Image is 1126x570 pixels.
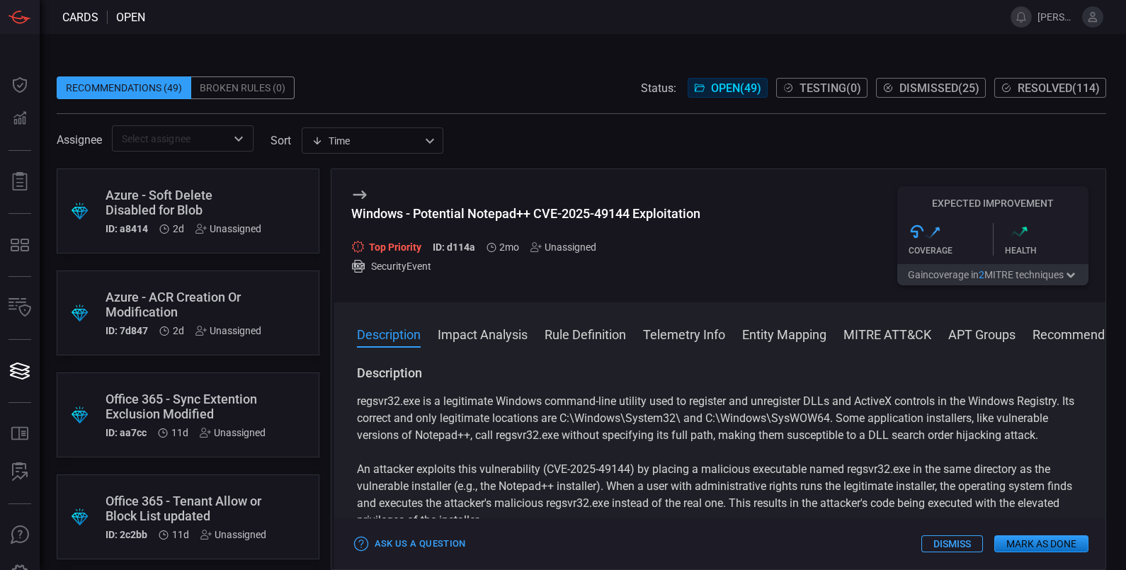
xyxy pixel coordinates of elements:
[351,206,700,221] div: Windows - Potential Notepad++ CVE-2025-49144 Exploitation
[357,365,1084,382] h3: Description
[173,325,184,336] span: Aug 20, 2025 9:20 AM
[57,76,191,99] div: Recommendations (49)
[438,325,528,342] button: Impact Analysis
[106,188,261,217] div: Azure - Soft Delete Disabled for Blob
[433,241,475,253] h5: ID: d114a
[897,264,1088,285] button: Gaincoverage in2MITRE techniques
[195,223,261,234] div: Unassigned
[545,325,626,342] button: Rule Definition
[357,325,421,342] button: Description
[106,392,266,421] div: Office 365 - Sync Extention Exclusion Modified
[195,325,261,336] div: Unassigned
[3,417,37,451] button: Rule Catalog
[688,78,768,98] button: Open(49)
[229,129,249,149] button: Open
[106,529,147,540] h5: ID: 2c2bb
[357,461,1084,529] p: An attacker exploits this vulnerability (CVE-2025-49144) by placing a malicious executable named ...
[191,76,295,99] div: Broken Rules (0)
[979,269,984,280] span: 2
[897,198,1088,209] h5: Expected Improvement
[530,241,596,253] div: Unassigned
[116,11,145,24] span: open
[312,134,421,148] div: Time
[3,455,37,489] button: ALERT ANALYSIS
[876,78,986,98] button: Dismissed(25)
[57,133,102,147] span: Assignee
[171,427,188,438] span: Aug 11, 2025 3:00 PM
[800,81,861,95] span: Testing ( 0 )
[994,78,1106,98] button: Resolved(114)
[643,325,725,342] button: Telemetry Info
[3,518,37,552] button: Ask Us A Question
[499,241,519,253] span: Jun 30, 2025 3:59 PM
[351,240,421,253] div: Top Priority
[106,494,266,523] div: Office 365 - Tenant Allow or Block List updated
[994,535,1088,552] button: Mark as Done
[843,325,931,342] button: MITRE ATT&CK
[909,246,993,256] div: Coverage
[742,325,826,342] button: Entity Mapping
[899,81,979,95] span: Dismissed ( 25 )
[106,290,261,319] div: Azure - ACR Creation Or Modification
[351,533,470,555] button: Ask Us a Question
[357,393,1084,444] p: regsvr32.exe is a legitimate Windows command-line utility used to register and unregister DLLs an...
[3,165,37,199] button: Reports
[200,529,266,540] div: Unassigned
[62,11,98,24] span: Cards
[200,427,266,438] div: Unassigned
[351,259,700,273] div: SecurityEvent
[173,223,184,234] span: Aug 20, 2025 9:20 AM
[106,223,148,234] h5: ID: a8414
[776,78,868,98] button: Testing(0)
[3,291,37,325] button: Inventory
[3,102,37,136] button: Detections
[3,228,37,262] button: MITRE - Detection Posture
[711,81,761,95] span: Open ( 49 )
[1037,11,1076,23] span: [PERSON_NAME].[PERSON_NAME]
[948,325,1016,342] button: APT Groups
[3,354,37,388] button: Cards
[641,81,676,95] span: Status:
[3,68,37,102] button: Dashboard
[271,134,291,147] label: sort
[106,325,148,336] h5: ID: 7d847
[116,130,226,147] input: Select assignee
[106,427,147,438] h5: ID: aa7cc
[172,529,189,540] span: Aug 11, 2025 3:00 PM
[921,535,983,552] button: Dismiss
[1018,81,1100,95] span: Resolved ( 114 )
[1005,246,1089,256] div: Health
